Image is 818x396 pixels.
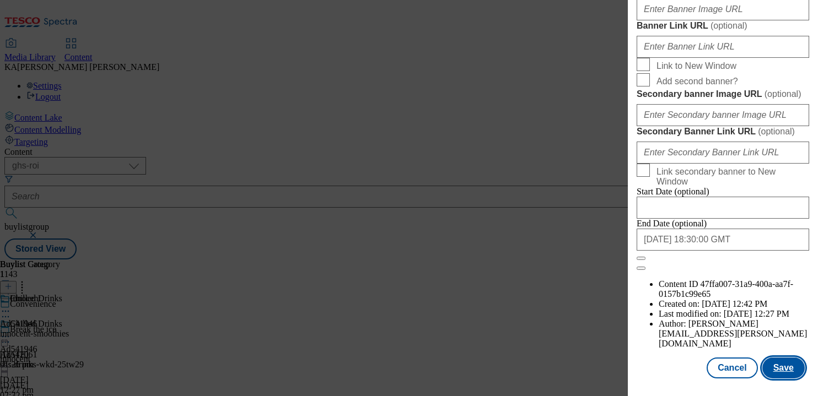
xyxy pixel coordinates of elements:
span: ( optional ) [711,21,747,30]
span: ( optional ) [765,89,801,99]
input: Enter Banner Link URL [637,36,809,58]
span: End Date (optional) [637,219,707,228]
button: Close [637,257,645,260]
button: Cancel [707,357,757,378]
input: Enter Secondary banner Image URL [637,104,809,126]
li: Created on: [659,299,809,309]
label: Secondary Banner Link URL [637,126,809,137]
label: Banner Link URL [637,20,809,31]
span: [DATE] 12:42 PM [702,299,767,308]
span: ( optional ) [758,127,795,136]
span: Add second banner? [656,77,738,86]
input: Enter Date [637,197,809,219]
input: Enter Secondary Banner Link URL [637,142,809,164]
li: Content ID [659,279,809,299]
span: Link to New Window [656,61,736,71]
label: Secondary banner Image URL [637,89,809,100]
span: [DATE] 12:27 PM [724,309,789,318]
input: Enter Date [637,229,809,251]
span: 47ffa007-31a9-400a-aa7f-0157b1c99e65 [659,279,793,299]
li: Author: [659,319,809,349]
span: Link secondary banner to New Window [656,167,805,187]
button: Save [762,357,805,378]
li: Last modified on: [659,309,809,319]
span: Start Date (optional) [637,187,709,196]
span: [PERSON_NAME][EMAIL_ADDRESS][PERSON_NAME][DOMAIN_NAME] [659,319,807,348]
